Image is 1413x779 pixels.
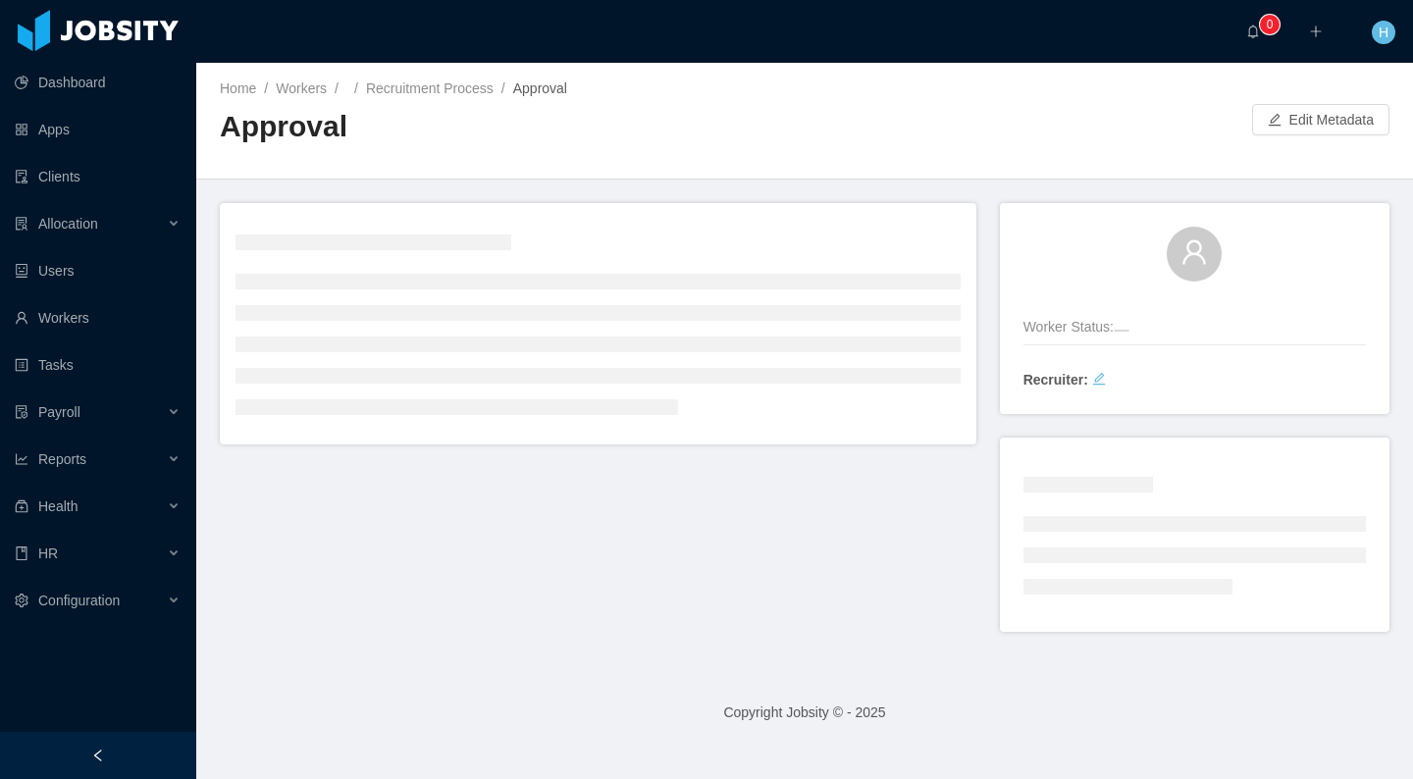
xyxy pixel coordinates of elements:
a: icon: auditClients [15,157,181,196]
footer: Copyright Jobsity © - 2025 [196,679,1413,747]
a: icon: userWorkers [15,298,181,338]
span: H [1379,21,1388,44]
i: icon: line-chart [15,452,28,466]
button: icon: editEdit Metadata [1252,104,1389,135]
i: icon: edit [1092,372,1106,386]
span: Health [38,498,78,514]
strong: Recruiter: [1023,372,1088,388]
span: / [264,80,268,96]
i: icon: medicine-box [15,499,28,513]
i: icon: setting [15,594,28,607]
a: icon: profileTasks [15,345,181,385]
span: / [335,80,339,96]
span: / [354,80,358,96]
i: icon: plus [1309,25,1323,38]
a: icon: appstoreApps [15,110,181,149]
i: icon: file-protect [15,405,28,419]
span: HR [38,545,58,561]
span: Worker Status: [1023,319,1114,335]
span: Approval [513,80,567,96]
i: icon: book [15,546,28,560]
a: Workers [276,80,327,96]
a: icon: robotUsers [15,251,181,290]
span: Configuration [38,593,120,608]
span: Payroll [38,404,80,420]
a: Home [220,80,256,96]
i: icon: bell [1246,25,1260,38]
a: icon: pie-chartDashboard [15,63,181,102]
sup: 0 [1260,15,1280,34]
i: icon: solution [15,217,28,231]
a: Recruitment Process [366,80,494,96]
span: Allocation [38,216,98,232]
span: Reports [38,451,86,467]
h2: Approval [220,107,805,147]
i: icon: user [1180,238,1208,266]
span: / [501,80,505,96]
